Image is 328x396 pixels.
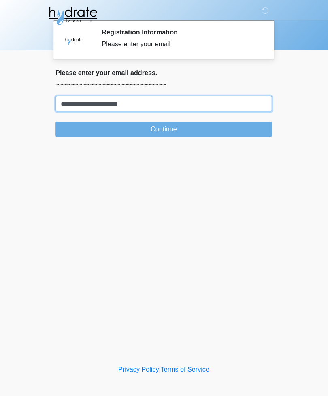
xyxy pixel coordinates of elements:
img: Agent Avatar [63,28,87,53]
div: Please enter your email [102,39,259,49]
a: Terms of Service [161,363,209,370]
a: | [159,363,161,370]
img: Hydrate IV Bar - Fort Collins Logo [49,6,99,26]
a: Privacy Policy [119,363,160,370]
p: ~~~~~~~~~~~~~~~~~~~~~~~~~~~~~ [57,79,271,89]
button: Continue [57,121,271,136]
h2: Please enter your email address. [57,68,271,76]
